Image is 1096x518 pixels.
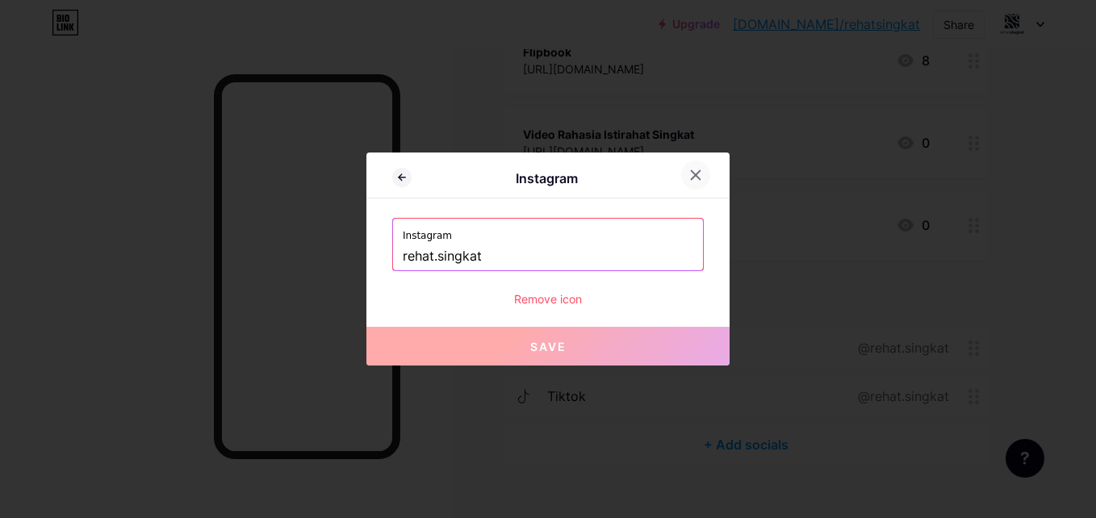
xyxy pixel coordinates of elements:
input: Instagram username [403,243,693,270]
label: Instagram [403,219,693,243]
div: Instagram [412,169,681,188]
div: Remove icon [392,290,704,307]
button: Save [366,327,730,366]
span: Save [530,340,567,353]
